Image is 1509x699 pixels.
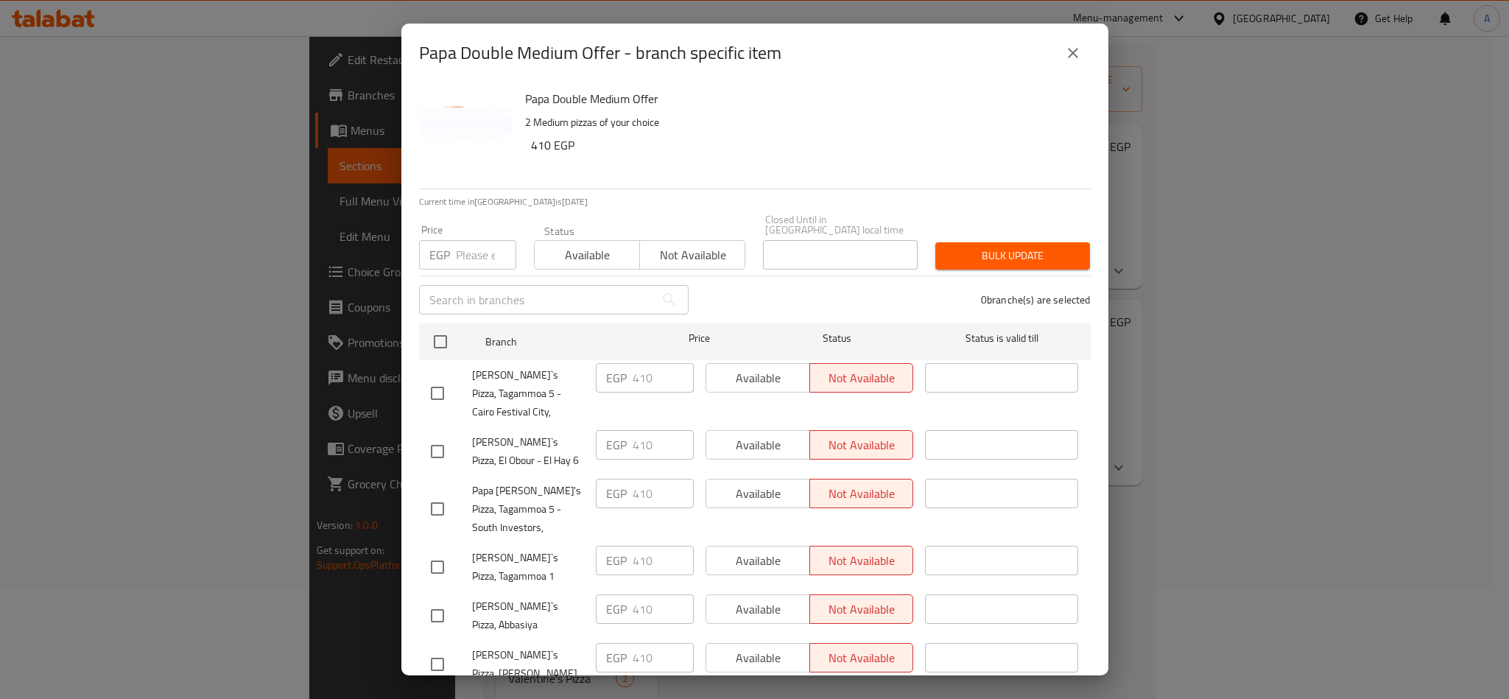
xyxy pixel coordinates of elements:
[925,329,1078,348] span: Status is valid till
[1055,35,1091,71] button: close
[606,552,627,569] p: EGP
[419,88,513,183] img: Papa Double Medium Offer
[419,285,655,315] input: Search in branches
[472,433,584,470] span: [PERSON_NAME]`s Pizza, El Obour - El Hay 6
[472,597,584,634] span: [PERSON_NAME]`s Pizza, Abbasiya
[947,247,1078,265] span: Bulk update
[646,245,739,266] span: Not available
[606,485,627,502] p: EGP
[456,240,516,270] input: Please enter price
[633,594,694,624] input: Please enter price
[525,113,1079,132] p: 2 Medium pizzas of your choice
[541,245,634,266] span: Available
[534,240,640,270] button: Available
[525,88,1079,109] h6: Papa Double Medium Offer
[606,436,627,454] p: EGP
[472,549,584,586] span: [PERSON_NAME]`s Pizza, Tagammoa 1
[633,363,694,393] input: Please enter price
[639,240,745,270] button: Not available
[472,366,584,421] span: [PERSON_NAME]`s Pizza, Tagammoa 5 - Cairo Festival City,
[472,646,584,683] span: [PERSON_NAME]`s Pizza, [PERSON_NAME]
[419,41,781,65] h2: Papa Double Medium Offer - branch specific item
[981,292,1091,307] p: 0 branche(s) are selected
[531,135,1079,155] h6: 410 EGP
[650,329,748,348] span: Price
[606,649,627,667] p: EGP
[633,430,694,460] input: Please enter price
[935,242,1090,270] button: Bulk update
[633,479,694,508] input: Please enter price
[633,643,694,672] input: Please enter price
[419,195,1091,208] p: Current time in [GEOGRAPHIC_DATA] is [DATE]
[472,482,584,537] span: Papa [PERSON_NAME]'s Pizza, Tagammoa 5 - South Investors,
[760,329,913,348] span: Status
[606,369,627,387] p: EGP
[606,600,627,618] p: EGP
[429,246,450,264] p: EGP
[633,546,694,575] input: Please enter price
[485,333,639,351] span: Branch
